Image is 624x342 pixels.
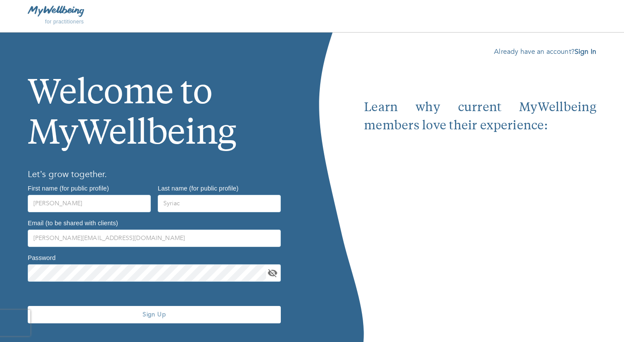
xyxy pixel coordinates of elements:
input: Type your email address here [28,230,281,247]
p: Already have an account? [364,46,596,57]
label: Password [28,254,55,260]
span: Sign Up [31,310,277,319]
p: Learn why current MyWellbeing members love their experience: [364,99,596,135]
label: Last name (for public profile) [158,185,238,191]
label: Email (to be shared with clients) [28,220,118,226]
h1: Welcome to MyWellbeing [28,46,284,155]
h6: Let’s grow together. [28,168,284,181]
iframe: Embedded youtube [364,135,596,310]
img: MyWellbeing [28,6,84,16]
span: for practitioners [45,19,84,25]
button: Sign Up [28,306,281,323]
button: toggle password visibility [266,266,279,280]
label: First name (for public profile) [28,185,109,191]
a: Sign In [575,47,596,56]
